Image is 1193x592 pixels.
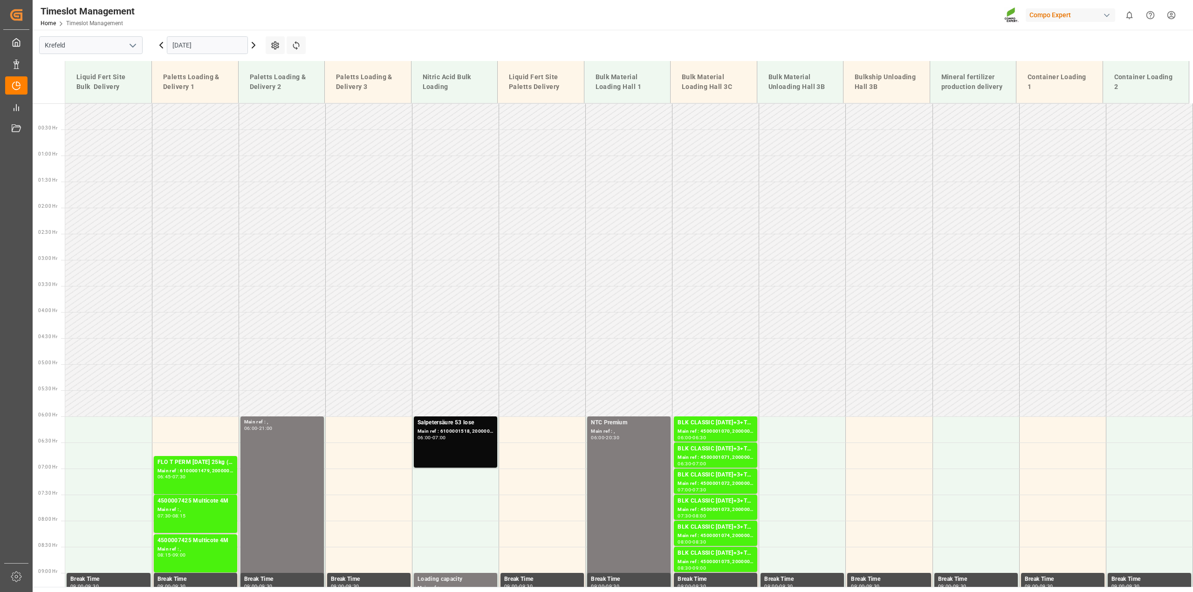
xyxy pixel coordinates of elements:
[257,584,259,588] div: -
[866,584,880,588] div: 09:30
[1111,584,1125,588] div: 09:00
[418,584,494,592] div: Main ref : ,
[38,464,57,470] span: 07:00 Hr
[678,418,754,428] div: BLK CLASSIC [DATE]+3+TE BULK
[344,584,346,588] div: -
[41,20,56,27] a: Home
[1004,7,1019,23] img: Screenshot%202023-09-29%20at%2010.02.21.png_1712312052.png
[172,553,186,557] div: 09:00
[591,428,667,435] div: Main ref : ,
[691,540,692,544] div: -
[331,575,407,584] div: Break Time
[851,68,922,95] div: Bulkship Unloading Hall 3B
[1025,584,1038,588] div: 09:00
[591,575,667,584] div: Break Time
[604,584,606,588] div: -
[938,575,1014,584] div: Break Time
[678,480,754,488] div: Main ref : 4500001072, 2000001075
[171,584,172,588] div: -
[592,68,663,95] div: Bulk Material Loading Hall 1
[1119,5,1140,26] button: show 0 new notifications
[38,177,57,183] span: 01:30 Hr
[332,68,404,95] div: Paletts Loading & Delivery 3
[764,575,840,584] div: Break Time
[38,517,57,522] span: 08:00 Hr
[246,68,317,95] div: Paletts Loading & Delivery 2
[779,584,793,588] div: 09:30
[1025,575,1101,584] div: Break Time
[167,36,248,54] input: DD.MM.YYYY
[692,435,706,440] div: 06:30
[1040,584,1053,588] div: 09:30
[938,584,952,588] div: 09:00
[1038,584,1039,588] div: -
[73,68,144,95] div: Liquid Fert Site Bulk Delivery
[158,458,233,467] div: FLO T PERM [DATE] 25kg (x40) INTTPL N 12-4-6 25kg (x40) D,A,CHHAK Grün 20-5-10-2 25kg (x48) INT s...
[606,584,619,588] div: 09:30
[38,360,57,365] span: 05:00 Hr
[244,418,320,426] div: Main ref : ,
[171,475,172,479] div: -
[38,125,57,130] span: 00:30 Hr
[691,462,692,466] div: -
[691,566,692,570] div: -
[84,584,85,588] div: -
[692,540,706,544] div: 08:30
[678,454,754,462] div: Main ref : 4500001071, 2000001075
[692,488,706,492] div: 07:30
[591,435,604,440] div: 06:00
[331,584,344,588] div: 09:00
[1140,5,1161,26] button: Help Center
[259,426,273,430] div: 21:00
[678,68,749,95] div: Bulk Material Loading Hall 3C
[951,584,953,588] div: -
[678,566,691,570] div: 08:30
[678,549,754,558] div: BLK CLASSIC [DATE]+3+TE BULK
[851,584,864,588] div: 09:00
[38,543,57,548] span: 08:30 Hr
[159,68,231,95] div: Paletts Loading & Delivery 1
[591,584,604,588] div: 09:00
[678,428,754,435] div: Main ref : 4500001070, 2000001075
[678,444,754,454] div: BLK CLASSIC [DATE]+3+TE BULK
[1111,68,1182,95] div: Container Loading 2
[125,38,139,53] button: open menu
[38,412,57,417] span: 06:00 Hr
[38,490,57,496] span: 07:30 Hr
[432,435,446,440] div: 07:00
[346,584,359,588] div: 09:30
[1024,68,1095,95] div: Container Loading 1
[1111,575,1187,584] div: Break Time
[1026,8,1115,22] div: Compo Expert
[419,68,490,95] div: Nitric Acid Bulk Loading
[678,435,691,440] div: 06:00
[158,575,233,584] div: Break Time
[418,418,494,428] div: Salpetersäure 53 lose
[504,584,518,588] div: 09:00
[505,68,576,95] div: Liquid Fert Site Paletts Delivery
[678,532,754,540] div: Main ref : 4500001074, 2000001075
[678,558,754,566] div: Main ref : 4500001075, 2000001075
[158,475,171,479] div: 06:45
[38,204,57,209] span: 02:00 Hr
[678,462,691,466] div: 06:30
[257,426,259,430] div: -
[692,462,706,466] div: 07:00
[70,584,84,588] div: 09:00
[678,540,691,544] div: 08:00
[691,514,692,518] div: -
[38,282,57,287] span: 03:30 Hr
[259,584,273,588] div: 09:30
[1125,584,1126,588] div: -
[41,4,135,18] div: Timeslot Management
[764,584,778,588] div: 09:00
[1026,6,1119,24] button: Compo Expert
[244,575,320,584] div: Break Time
[778,584,779,588] div: -
[172,514,186,518] div: 08:15
[418,428,494,435] div: Main ref : 6100001518, 2000001336
[38,569,57,574] span: 09:00 Hr
[418,435,431,440] div: 06:00
[70,575,147,584] div: Break Time
[158,514,171,518] div: 07:30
